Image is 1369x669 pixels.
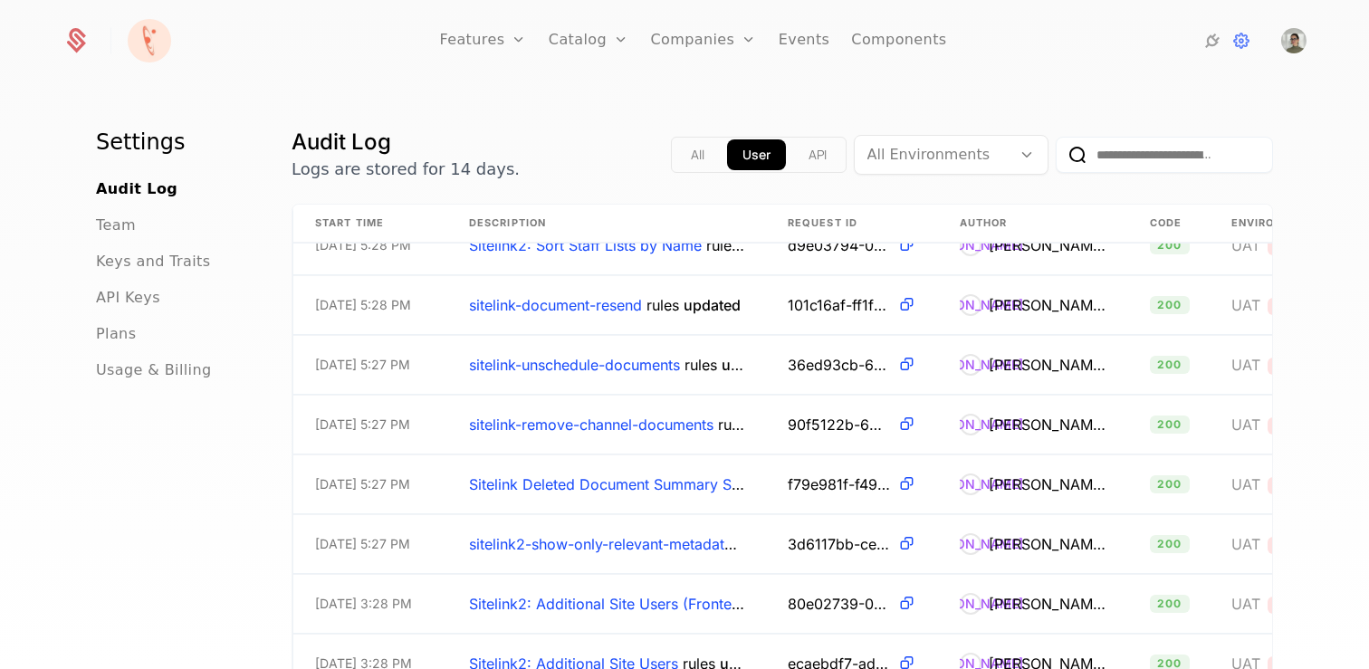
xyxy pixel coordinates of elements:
[96,287,160,309] a: API Keys
[469,475,764,493] span: Sitelink Deleted Document Summary Status
[469,356,680,374] span: sitelink-unschedule-documents
[469,533,744,555] span: sitelink2-show-only-relevant-metadata-properties rules updated
[960,473,981,495] div: [PERSON_NAME]
[292,157,520,182] p: Logs are stored for 14 days.
[1231,236,1260,254] span: UAT
[1268,537,1314,554] span: Prod
[722,356,779,374] span: updated
[1231,595,1260,613] span: UAT
[1201,30,1223,52] a: Integrations
[788,294,890,316] span: 101c16af-ff1f-4384-8273-8b4c06ebf526
[96,128,248,157] h1: Settings
[989,414,1106,435] div: [PERSON_NAME]
[788,473,890,495] span: f79e981f-f493-4f97-8c58-53f5bd5a5df2
[315,416,410,434] span: [DATE] 5:27 PM
[1150,535,1190,553] span: 200
[315,535,410,553] span: [DATE] 5:27 PM
[469,294,741,316] span: sitelink-document-resend rules updated
[292,128,520,157] h1: Audit Log
[315,475,410,493] span: [DATE] 5:27 PM
[960,414,981,435] div: [PERSON_NAME]
[96,359,212,381] a: Usage & Billing
[1150,296,1190,314] span: 200
[1268,358,1314,375] span: Prod
[1231,356,1260,374] span: UAT
[1281,28,1307,53] button: Open user button
[960,294,981,316] div: [PERSON_NAME]
[315,236,411,254] span: [DATE] 5:28 PM
[469,473,744,495] span: Sitelink Deleted Document Summary Status rules updated
[469,296,642,314] span: sitelink-document-resend
[1150,416,1190,434] span: 200
[469,234,744,256] span: Sitelink2: Sort Staff Lists by Name rules updated
[788,234,890,256] span: d9e03794-05de-4d81-bbe9-d0b94ef23d7d
[1231,475,1260,493] span: UAT
[960,533,981,555] div: [PERSON_NAME]
[788,593,890,615] span: 80e02739-05c1-4dc2-a2fa-4beb22ab0838
[96,215,136,236] a: Team
[96,323,136,345] a: Plans
[960,354,981,376] div: [PERSON_NAME]
[1268,597,1314,614] span: Prod
[315,356,410,374] span: [DATE] 5:27 PM
[315,296,411,314] span: [DATE] 5:28 PM
[447,205,766,243] th: Description
[788,533,890,555] span: 3d6117bb-cecd-4da5-8019-1d01be7718bc
[469,236,702,254] span: Sitelink2: Sort Staff Lists by Name
[96,251,210,272] a: Keys and Traits
[960,234,981,256] div: [PERSON_NAME]
[1128,205,1210,243] th: Code
[788,354,890,376] span: 36ed93cb-6d22-4860-8fbf-a23d638425e1
[1231,416,1260,434] span: UAT
[315,595,412,613] span: [DATE] 3:28 PM
[1150,236,1190,254] span: 200
[989,473,1106,495] div: [PERSON_NAME]
[989,294,1106,316] div: [PERSON_NAME]
[793,139,842,170] button: api
[469,416,713,434] span: sitelink-remove-channel-documents
[1268,238,1314,255] span: Prod
[938,205,1128,243] th: Author
[671,137,847,173] div: Text alignment
[675,139,720,170] button: all
[1268,417,1314,435] span: Prod
[1150,356,1190,374] span: 200
[727,139,786,170] button: app
[989,593,1106,615] div: [PERSON_NAME]
[1268,298,1314,315] span: Prod
[469,354,744,376] span: sitelink-unschedule-documents rules updated
[469,535,809,553] span: sitelink2-show-only-relevant-metadata-properties
[989,354,1106,376] div: [PERSON_NAME]
[989,234,1106,256] div: [PERSON_NAME]
[788,414,890,435] span: 90f5122b-6551-4000-94ea-e102d169e1b1
[1231,296,1260,314] span: UAT
[96,178,177,200] a: Audit Log
[293,205,447,243] th: Start Time
[1281,28,1307,53] img: Jelena Obrenovic
[960,593,981,615] div: [PERSON_NAME]
[684,296,741,314] span: updated
[989,533,1106,555] div: [PERSON_NAME]
[766,205,938,243] th: Request ID
[469,414,744,435] span: sitelink-remove-channel-documents rules updated
[1230,30,1252,52] a: Settings
[96,128,248,381] nav: Main
[1150,595,1190,613] span: 200
[1150,475,1190,493] span: 200
[469,595,754,613] span: Sitelink2: Additional Site Users (Frontend)
[469,593,744,615] span: Sitelink2: Additional Site Users (Frontend) rules updated
[1231,535,1260,553] span: UAT
[128,19,171,62] img: Florence
[1268,477,1314,494] span: Prod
